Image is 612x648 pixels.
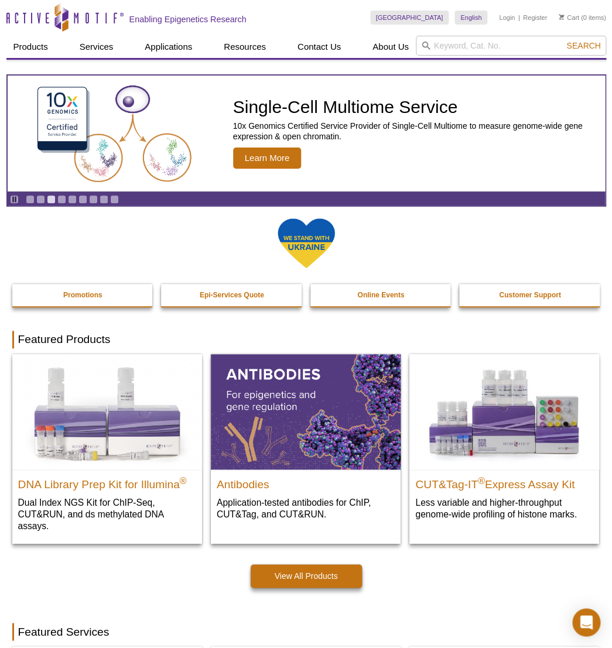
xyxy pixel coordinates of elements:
[233,121,599,142] p: 10x Genomics Certified Service Provider of Single-Cell Multiome to measure genome-wide gene expre...
[454,11,487,25] a: English
[6,36,55,58] a: Products
[409,354,599,532] a: CUT&Tag-IT® Express Assay Kit CUT&Tag-IT®Express Assay Kit Less variable and higher-throughput ge...
[129,14,247,25] h2: Enabling Epigenetics Research
[89,195,98,204] a: Go to slide 7
[357,291,404,299] strong: Online Events
[572,608,600,636] div: Open Intercom Messenger
[415,473,593,491] h2: CUT&Tag-IT Express Assay Kit
[559,11,606,25] li: (0 items)
[63,291,102,299] strong: Promotions
[18,473,196,491] h2: DNA Library Prep Kit for Illumina
[47,195,56,204] a: Go to slide 3
[180,475,187,485] sup: ®
[12,354,202,543] a: DNA Library Prep Kit for Illumina DNA Library Prep Kit for Illumina® Dual Index NGS Kit for ChIP-...
[36,195,45,204] a: Go to slide 2
[478,475,485,485] sup: ®
[10,195,19,204] a: Toggle autoplay
[73,36,121,58] a: Services
[138,36,199,58] a: Applications
[217,36,273,58] a: Resources
[409,354,599,469] img: CUT&Tag-IT® Express Assay Kit
[559,13,579,22] a: Cart
[459,284,601,306] a: Customer Support
[518,11,520,25] li: |
[563,40,604,51] button: Search
[57,195,66,204] a: Go to slide 4
[78,195,87,204] a: Go to slide 6
[211,354,401,532] a: All Antibodies Antibodies Application-tested antibodies for ChIP, CUT&Tag, and CUT&RUN.
[26,80,202,187] img: Single-Cell Multiome Service
[68,195,77,204] a: Go to slide 5
[499,13,515,22] a: Login
[12,354,202,469] img: DNA Library Prep Kit for Illumina
[365,36,416,58] a: About Us
[8,76,605,191] a: Single-Cell Multiome Service Single-Cell Multiome Service 10x Genomics Certified Service Provider...
[211,354,401,469] img: All Antibodies
[110,195,119,204] a: Go to slide 9
[217,496,395,520] p: Application-tested antibodies for ChIP, CUT&Tag, and CUT&RUN.
[12,331,600,348] h2: Featured Products
[416,36,606,56] input: Keyword, Cat. No.
[290,36,348,58] a: Contact Us
[499,291,560,299] strong: Customer Support
[200,291,264,299] strong: Epi-Services Quote
[523,13,547,22] a: Register
[559,14,564,20] img: Your Cart
[310,284,452,306] a: Online Events
[26,195,35,204] a: Go to slide 1
[217,473,395,491] h2: Antibodies
[18,496,196,532] p: Dual Index NGS Kit for ChIP-Seq, CUT&RUN, and ds methylated DNA assays.
[566,41,600,50] span: Search
[233,148,302,169] span: Learn More
[277,217,336,269] img: We Stand With Ukraine
[8,76,605,191] article: Single-Cell Multiome Service
[12,284,154,306] a: Promotions
[100,195,108,204] a: Go to slide 8
[251,564,362,588] a: View All Products
[233,98,599,116] h2: Single-Cell Multiome Service
[415,496,593,520] p: Less variable and higher-throughput genome-wide profiling of histone marks​.
[161,284,303,306] a: Epi-Services Quote
[12,623,600,640] h2: Featured Services
[370,11,449,25] a: [GEOGRAPHIC_DATA]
